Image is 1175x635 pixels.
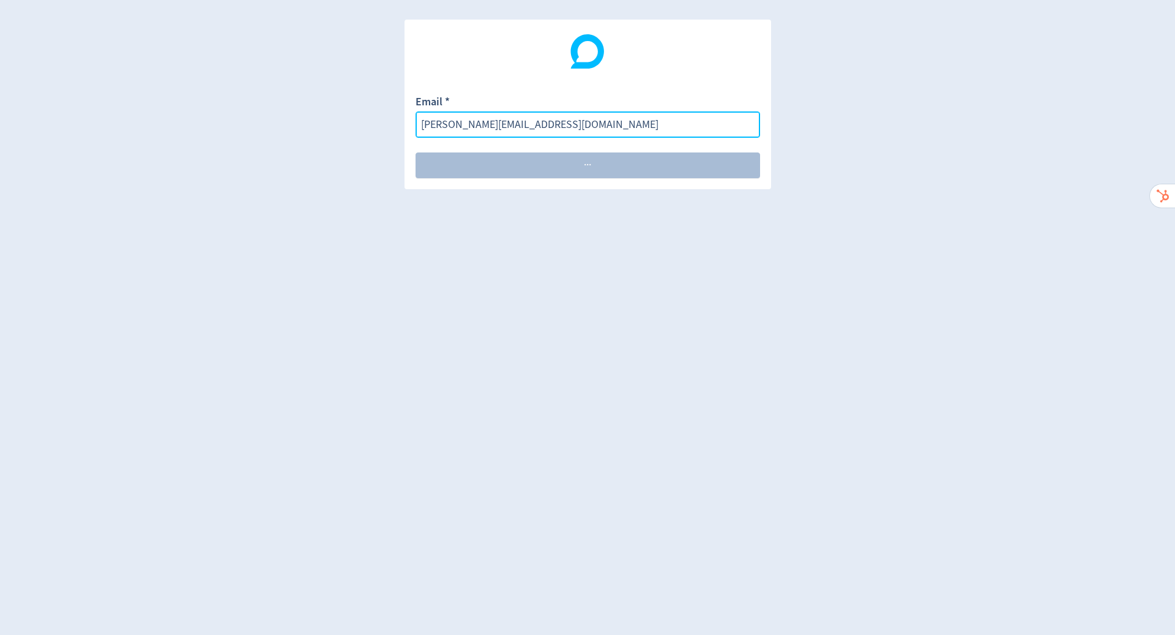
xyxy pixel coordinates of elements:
span: · [589,160,591,171]
label: Email * [416,94,450,111]
button: ··· [416,152,760,178]
img: Digivizer Logo [570,34,605,69]
span: · [586,160,589,171]
span: · [584,160,586,171]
